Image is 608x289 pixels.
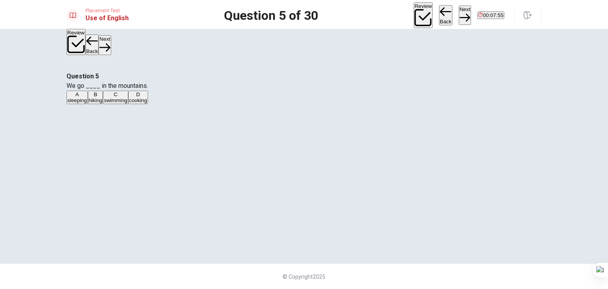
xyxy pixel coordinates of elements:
button: 00:07:55 [477,11,504,19]
span: Placement Test [85,8,129,13]
span: 00:07:55 [483,12,503,18]
button: Back [439,5,452,26]
button: Review [66,29,85,55]
span: swimming [104,97,127,103]
button: Next [459,6,471,25]
div: C [104,91,127,97]
button: Back [85,34,99,55]
button: Asleeping [66,91,88,104]
button: Review [414,2,433,29]
div: B [89,91,103,97]
button: Bhiking [88,91,103,104]
div: A [67,91,87,97]
h4: Question 5 [66,72,541,81]
h1: Question 5 of 30 [224,11,318,20]
span: hiking [89,97,103,103]
button: Next [99,35,111,55]
span: cooking [129,97,147,103]
span: We go ____ in the mountains. [66,82,148,89]
h1: Use of English [85,13,129,23]
button: Cswimming [103,91,128,104]
button: Dcooking [128,91,148,104]
span: © Copyright 2025 [283,274,325,280]
span: sleeping [67,97,87,103]
div: D [129,91,147,97]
